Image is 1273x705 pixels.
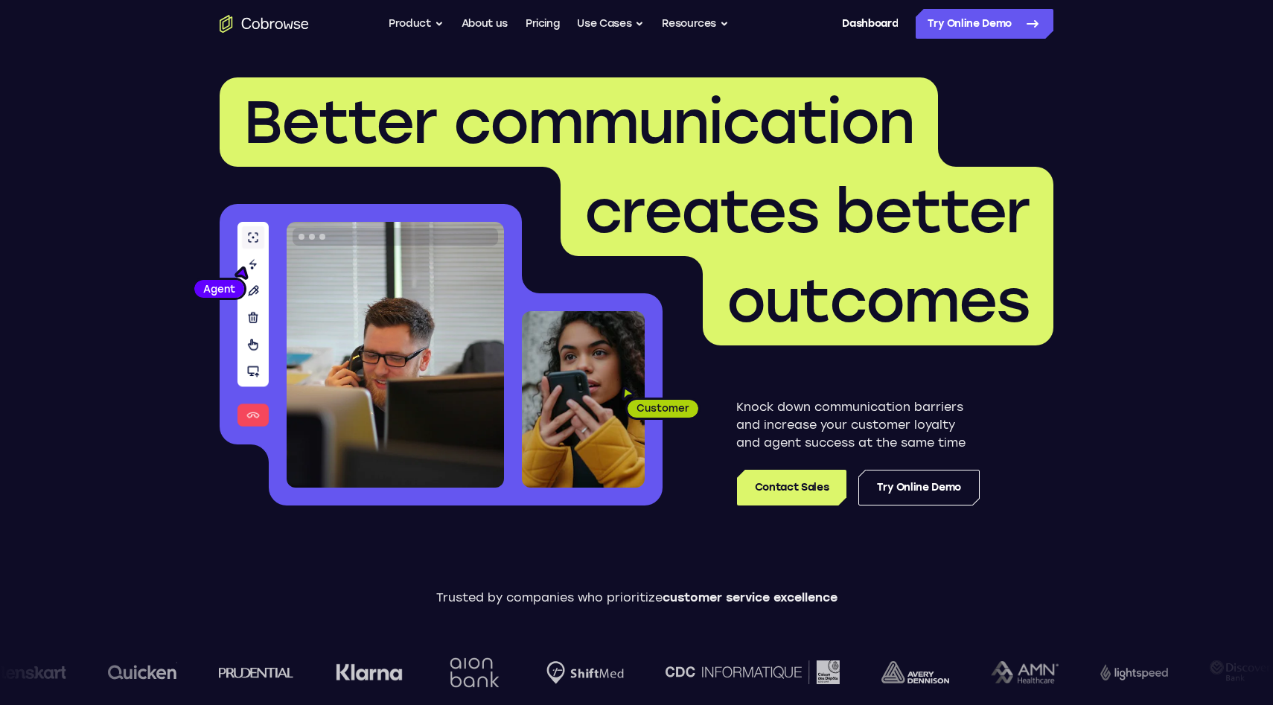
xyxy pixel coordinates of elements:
[526,9,560,39] a: Pricing
[858,470,980,505] a: Try Online Demo
[522,311,645,488] img: A customer holding their phone
[1068,664,1136,680] img: Lightspeed
[736,398,980,452] p: Knock down communication barriers and increase your customer loyalty and agent success at the sam...
[412,642,473,703] img: Aion Bank
[634,660,808,683] img: CDC Informatique
[287,222,504,488] img: A customer support agent talking on the phone
[737,470,846,505] a: Contact Sales
[243,86,914,158] span: Better communication
[849,661,917,683] img: avery-dennison
[304,663,371,681] img: Klarna
[187,666,262,678] img: prudential
[584,176,1030,247] span: creates better
[462,9,508,39] a: About us
[959,661,1027,684] img: AMN Healthcare
[662,9,729,39] button: Resources
[916,9,1053,39] a: Try Online Demo
[727,265,1030,336] span: outcomes
[663,590,837,604] span: customer service excellence
[389,9,444,39] button: Product
[577,9,644,39] button: Use Cases
[514,661,592,684] img: Shiftmed
[220,15,309,33] a: Go to the home page
[842,9,898,39] a: Dashboard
